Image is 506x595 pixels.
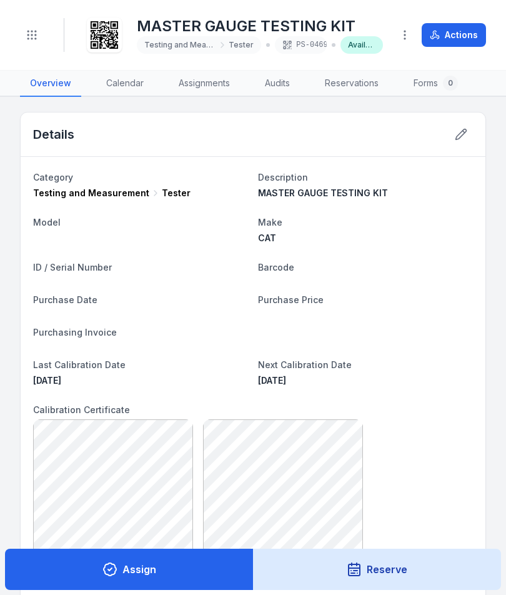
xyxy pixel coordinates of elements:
span: Description [258,172,308,182]
a: Audits [255,71,300,97]
span: Model [33,217,61,227]
h2: Details [33,126,74,143]
span: [DATE] [33,375,61,386]
span: Tester [162,187,191,199]
span: ID / Serial Number [33,262,112,272]
span: CAT [258,232,276,243]
span: Tester [229,40,254,50]
span: MASTER GAUGE TESTING KIT [258,187,388,198]
span: Calibration Certificate [33,404,130,415]
time: 10/12/2024, 12:00:00 am [33,375,61,386]
div: PS-0469 [275,36,327,54]
span: Next Calibration Date [258,359,352,370]
button: Reserve [253,549,502,590]
span: Last Calibration Date [33,359,126,370]
span: Make [258,217,282,227]
a: Assignments [169,71,240,97]
button: Toggle navigation [20,23,44,47]
h1: MASTER GAUGE TESTING KIT [137,16,383,36]
a: Reservations [315,71,389,97]
a: Calendar [96,71,154,97]
button: Assign [5,549,254,590]
div: Available [340,36,383,54]
span: Barcode [258,262,294,272]
span: Purchase Date [33,294,97,305]
div: 0 [443,76,458,91]
span: Purchasing Invoice [33,327,117,337]
span: Testing and Measurement [33,187,149,199]
a: Forms0 [404,71,468,97]
button: Actions [422,23,486,47]
a: Overview [20,71,81,97]
span: Testing and Measurement [144,40,216,50]
span: Purchase Price [258,294,324,305]
span: Category [33,172,73,182]
span: [DATE] [258,375,286,386]
time: 10/12/2025, 12:00:00 am [258,375,286,386]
